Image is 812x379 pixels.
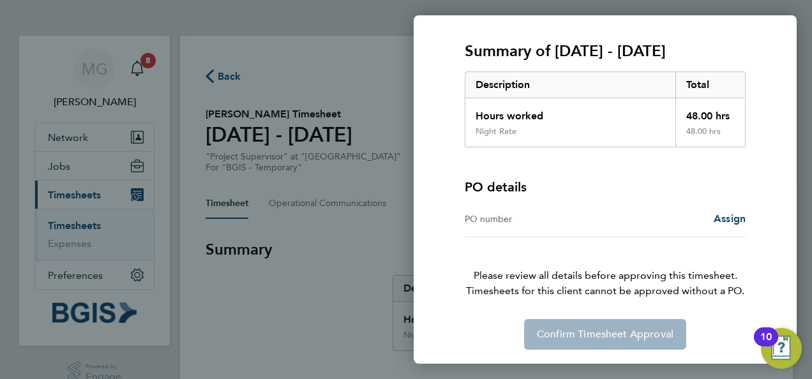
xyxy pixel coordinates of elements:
[760,337,772,353] div: 10
[761,328,802,369] button: Open Resource Center, 10 new notifications
[465,178,527,196] h4: PO details
[449,283,761,299] span: Timesheets for this client cannot be approved without a PO.
[465,211,605,227] div: PO number
[675,72,746,98] div: Total
[675,98,746,126] div: 48.00 hrs
[714,211,746,227] a: Assign
[465,72,675,98] div: Description
[449,237,761,299] p: Please review all details before approving this timesheet.
[714,212,746,225] span: Assign
[476,126,516,137] div: Night Rate
[465,71,746,147] div: Summary of 13 - 19 Sep 2025
[675,126,746,147] div: 48.00 hrs
[465,41,746,61] h3: Summary of [DATE] - [DATE]
[465,98,675,126] div: Hours worked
